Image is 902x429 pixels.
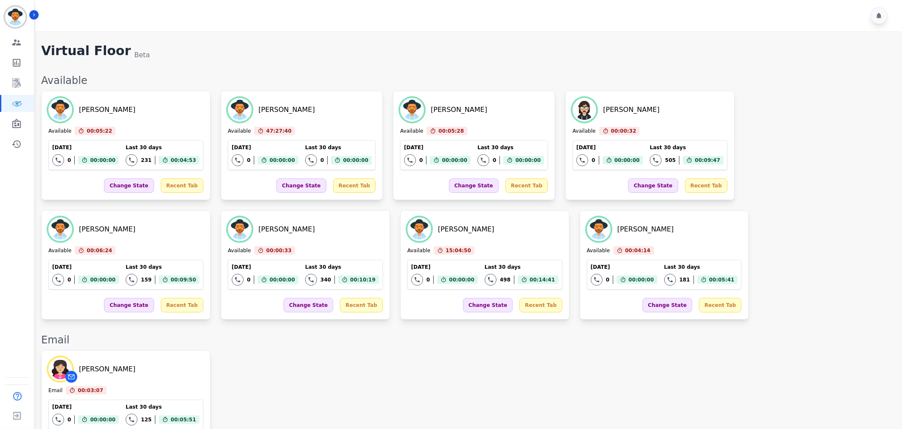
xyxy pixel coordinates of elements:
div: [PERSON_NAME] [79,105,135,115]
div: Change State [104,178,154,193]
div: 231 [141,157,152,164]
span: 15:04:50 [446,246,471,255]
span: 00:00:33 [266,246,292,255]
div: Change State [628,178,678,193]
span: 00:00:00 [615,156,640,164]
div: [DATE] [52,144,119,151]
div: [DATE] [591,264,658,270]
img: Avatar [228,98,252,122]
img: Avatar [228,217,252,241]
div: [PERSON_NAME] [79,224,135,234]
img: Bordered avatar [5,7,25,27]
div: Last 30 days [126,404,200,410]
span: 47:27:40 [266,127,292,135]
span: 00:04:14 [625,246,651,255]
div: 0 [427,276,430,283]
h1: Virtual Floor [41,43,131,60]
div: Available [400,128,423,135]
div: 125 [141,416,152,423]
div: Available [573,128,596,135]
span: 00:04:53 [171,156,196,164]
div: Change State [449,178,499,193]
span: 00:00:00 [270,276,295,284]
span: 00:05:51 [171,415,196,424]
div: 0 [493,157,496,164]
span: 00:10:19 [350,276,376,284]
span: 00:00:00 [90,156,115,164]
div: [DATE] [232,264,298,270]
div: Email [41,333,894,347]
div: Available [228,247,251,255]
div: 498 [500,276,511,283]
div: Change State [276,178,326,193]
span: 00:14:41 [530,276,555,284]
span: 00:00:00 [343,156,368,164]
div: Recent Tab [685,178,728,193]
span: 00:00:00 [449,276,475,284]
span: 00:06:24 [87,246,112,255]
img: Avatar [573,98,596,122]
span: 00:00:00 [90,276,115,284]
span: 00:09:47 [695,156,720,164]
div: Change State [643,298,692,312]
span: 00:00:00 [270,156,295,164]
div: Last 30 days [485,264,559,270]
div: Last 30 days [305,264,379,270]
div: Recent Tab [161,298,203,312]
div: Change State [284,298,333,312]
div: Available [48,247,71,255]
div: [PERSON_NAME] [603,105,660,115]
div: Email [48,387,62,395]
span: 00:05:28 [438,127,464,135]
div: 0 [320,157,324,164]
span: 00:00:32 [611,127,637,135]
div: Available [228,128,251,135]
img: Avatar [587,217,611,241]
div: Change State [463,298,513,312]
span: 00:09:50 [171,276,196,284]
img: Avatar [48,357,72,381]
span: 00:00:00 [515,156,541,164]
div: 181 [680,276,690,283]
div: [DATE] [404,144,471,151]
div: Change State [104,298,154,312]
div: 0 [67,416,71,423]
div: Recent Tab [340,298,382,312]
div: [PERSON_NAME] [431,105,487,115]
div: [PERSON_NAME] [618,224,674,234]
span: 00:00:00 [629,276,654,284]
div: 0 [606,276,610,283]
div: [PERSON_NAME] [259,224,315,234]
div: [DATE] [52,264,119,270]
div: Beta [134,50,150,60]
span: 00:00:00 [90,415,115,424]
div: Last 30 days [478,144,544,151]
div: 0 [419,157,423,164]
div: 0 [67,157,71,164]
img: Avatar [400,98,424,122]
div: [PERSON_NAME] [79,364,135,374]
img: Avatar [48,98,72,122]
img: Avatar [407,217,431,241]
div: 0 [67,276,71,283]
div: Recent Tab [161,178,203,193]
div: Last 30 days [126,144,200,151]
div: Last 30 days [305,144,372,151]
div: [PERSON_NAME] [259,105,315,115]
div: 159 [141,276,152,283]
span: 00:05:41 [709,276,735,284]
div: 0 [247,157,250,164]
div: Available [41,74,894,87]
span: 00:00:00 [442,156,467,164]
div: Last 30 days [664,264,738,270]
div: Recent Tab [333,178,376,193]
div: [DATE] [411,264,478,270]
div: 340 [320,276,331,283]
span: 00:03:07 [78,386,103,395]
div: 0 [247,276,250,283]
div: Recent Tab [699,298,742,312]
div: 505 [665,157,676,164]
div: Recent Tab [506,178,548,193]
div: [DATE] [232,144,298,151]
div: [PERSON_NAME] [438,224,495,234]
